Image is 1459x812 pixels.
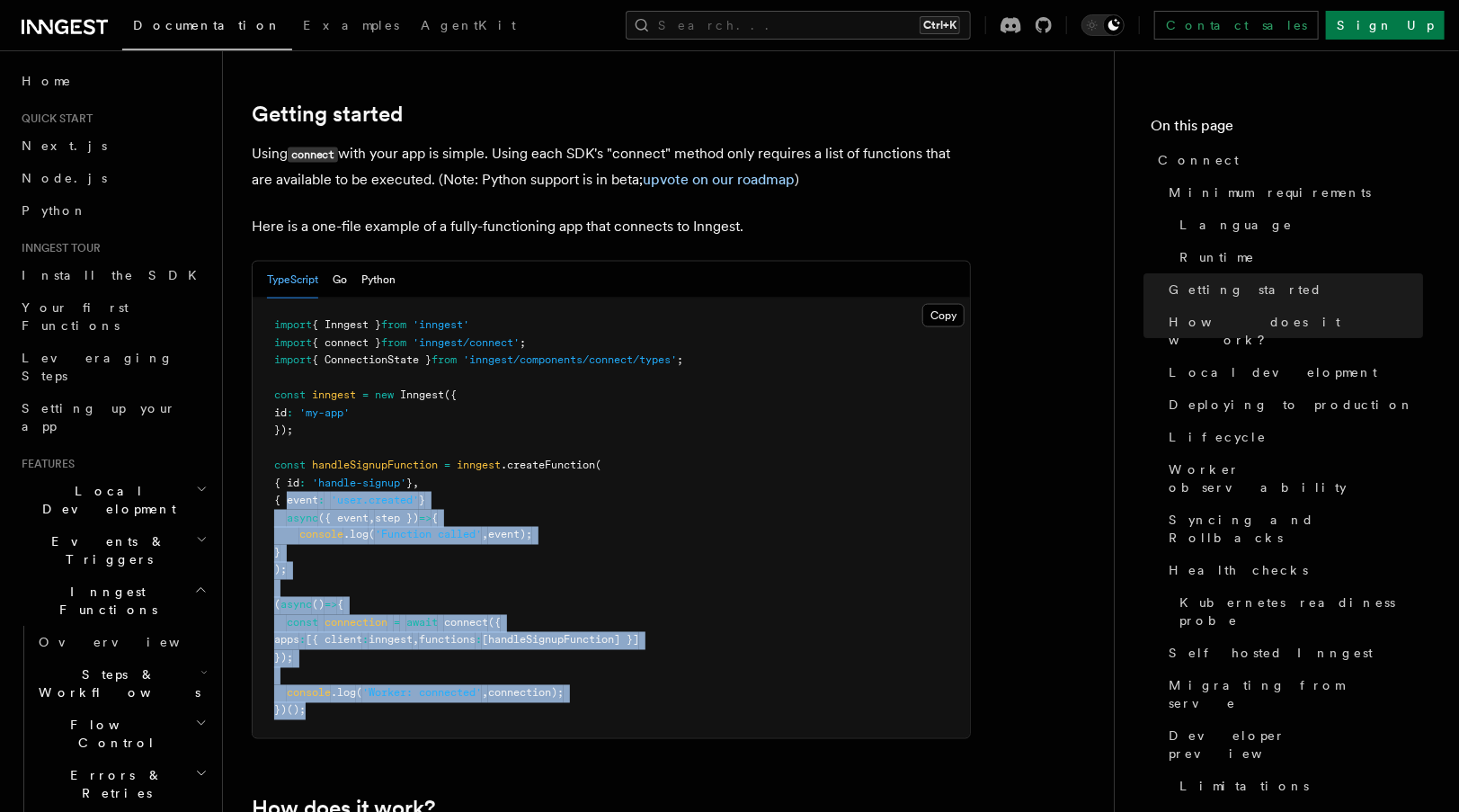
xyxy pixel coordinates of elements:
span: 'my-app' [299,406,350,419]
a: Getting started [252,102,403,127]
a: Minimum requirements [1161,176,1423,209]
button: Copy [922,304,965,327]
span: 'inngest/connect' [413,336,520,349]
button: Inngest Functions [14,576,211,626]
a: Getting started [1161,273,1423,306]
span: 'inngest/components/connect/types' [463,353,677,366]
span: [{ client [306,634,362,647]
a: Health checks [1161,554,1423,586]
span: }); [274,424,293,436]
span: async [280,599,312,611]
a: Local development [1161,356,1423,388]
span: import [274,318,312,331]
p: Here is a one-file example of a fully-functioning app that connects to Inngest. [252,214,971,239]
span: connect [444,617,488,629]
a: Home [14,65,211,97]
span: id [274,406,287,419]
span: inngest [312,388,356,401]
span: ; [520,336,526,349]
span: : [318,494,325,506]
span: : [299,477,306,489]
a: Overview [31,626,211,658]
span: Documentation [133,18,281,32]
span: const [274,459,306,471]
button: Toggle dark mode [1081,14,1125,36]
a: Runtime [1172,241,1423,273]
span: Self hosted Inngest [1169,644,1373,662]
span: Errors & Retries [31,766,195,802]
a: Developer preview [1161,719,1423,770]
span: Flow Control [31,716,195,752]
span: AgentKit [421,18,516,32]
span: import [274,336,312,349]
span: ( [369,529,375,541]
a: Self hosted Inngest [1161,637,1423,669]
span: connection [325,617,387,629]
span: , [413,634,419,647]
span: } [274,547,280,559]
span: .log [343,529,369,541]
span: = [444,459,450,471]
span: 'inngest' [413,318,469,331]
span: Getting started [1169,281,1322,299]
span: Setting up your app [22,401,176,433]
a: AgentKit [410,5,527,49]
span: Connect [1158,151,1239,169]
span: Developer preview [1169,727,1423,763]
a: Node.js [14,162,211,194]
span: Your first Functions [22,300,129,333]
span: { [431,512,438,524]
a: Setting up your app [14,392,211,442]
span: new [375,388,394,401]
span: Lifecycle [1169,428,1267,446]
a: Sign Up [1326,11,1445,40]
a: Install the SDK [14,259,211,291]
span: Deploying to production [1169,396,1414,414]
a: Connect [1151,144,1423,176]
button: Events & Triggers [14,525,211,576]
span: 'user.created' [331,494,419,506]
span: apps [274,634,299,647]
span: console [299,529,343,541]
span: Steps & Workflows [31,665,200,701]
span: [handleSignupFunction] }] [482,634,639,647]
span: ); [274,564,287,576]
span: => [325,599,337,611]
a: Examples [292,5,410,49]
span: Minimum requirements [1169,183,1371,201]
span: { Inngest } [312,318,381,331]
span: })(); [274,704,306,717]
span: 'Worker: connected' [362,687,482,700]
span: , [413,477,419,489]
span: step }) [375,512,419,524]
a: Worker observability [1161,453,1423,504]
span: handleSignupFunction [312,459,438,471]
a: Syncing and Rollbacks [1161,504,1423,554]
span: ({ [444,388,457,401]
button: Errors & Retries [31,759,211,809]
span: ; [677,353,683,366]
span: Install the SDK [22,268,208,282]
span: Leveraging Steps [22,351,173,383]
span: Examples [303,18,399,32]
span: Local Development [14,482,196,518]
a: Limitations [1172,770,1423,802]
a: How does it work? [1161,306,1423,356]
span: Home [22,72,72,90]
a: upvote on our roadmap [643,171,795,188]
span: { ConnectionState } [312,353,431,366]
span: 'Function called' [375,529,482,541]
a: Documentation [122,5,292,50]
span: ( [356,687,362,700]
span: Inngest tour [14,241,101,255]
span: Runtime [1179,248,1255,266]
span: : [362,634,369,647]
span: : [287,406,293,419]
span: { event [274,494,318,506]
button: Search...Ctrl+K [626,11,971,40]
span: { [337,599,343,611]
span: } [419,494,425,506]
span: }); [274,652,293,665]
span: Local development [1169,363,1377,381]
span: .createFunction [501,459,595,471]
